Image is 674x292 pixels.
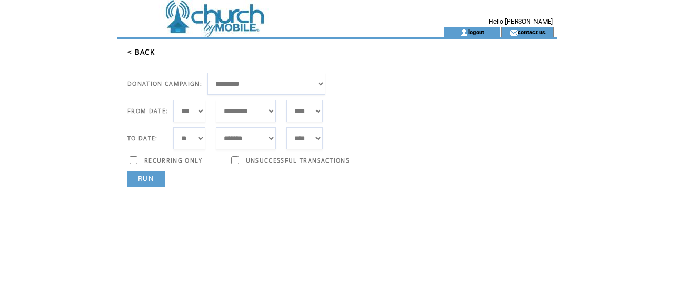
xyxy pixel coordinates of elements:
[460,28,468,37] img: account_icon.gif
[127,80,202,87] span: DONATION CAMPAIGN:
[127,47,155,57] a: < BACK
[127,171,165,187] a: RUN
[468,28,484,35] a: logout
[518,28,546,35] a: contact us
[489,18,553,25] span: Hello [PERSON_NAME]
[127,107,168,115] span: FROM DATE:
[510,28,518,37] img: contact_us_icon.gif
[246,157,350,164] span: UNSUCCESSFUL TRANSACTIONS
[144,157,203,164] span: RECURRING ONLY
[127,135,158,142] span: TO DATE:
